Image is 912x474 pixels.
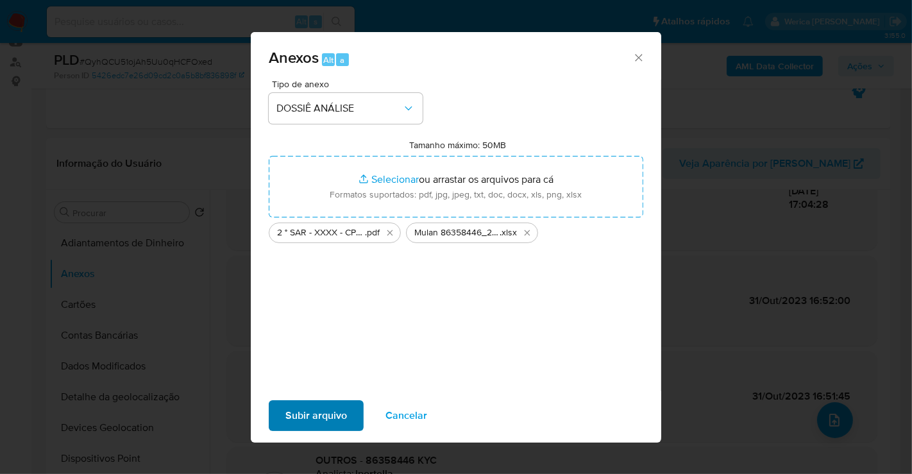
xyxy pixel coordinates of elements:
[382,225,398,241] button: Excluir 2 ° SAR - XXXX - CPF 00245302042 - ADRIANO MATEUS SOARES.pdf
[272,80,426,89] span: Tipo de anexo
[340,54,344,66] span: a
[500,226,517,239] span: .xlsx
[414,226,500,239] span: Mulan 86358446_2025_08_18_14_43_38
[269,217,643,243] ul: Arquivos selecionados
[385,402,427,430] span: Cancelar
[269,46,319,69] span: Anexos
[632,51,644,63] button: Fechar
[369,400,444,431] button: Cancelar
[285,402,347,430] span: Subir arquivo
[269,400,364,431] button: Subir arquivo
[410,139,507,151] label: Tamanho máximo: 50MB
[323,54,334,66] span: Alt
[365,226,380,239] span: .pdf
[277,226,365,239] span: 2 ° SAR - XXXX - CPF 00245302042 - [PERSON_NAME]
[269,93,423,124] button: DOSSIÊ ANÁLISE
[276,102,402,115] span: DOSSIÊ ANÁLISE
[519,225,535,241] button: Excluir Mulan 86358446_2025_08_18_14_43_38.xlsx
